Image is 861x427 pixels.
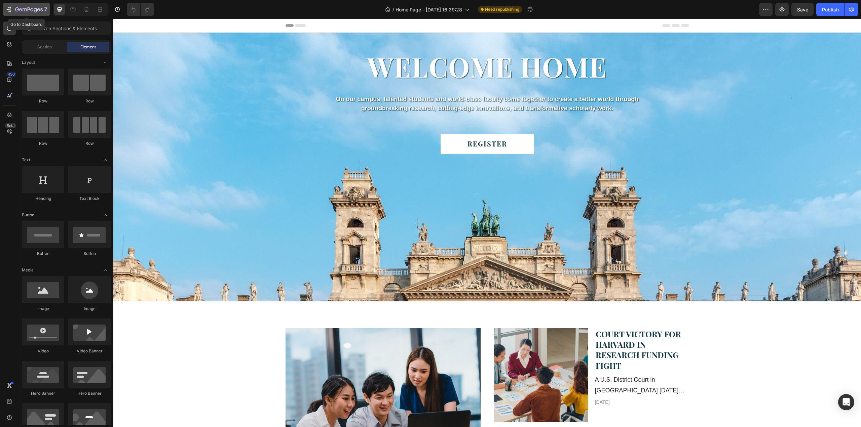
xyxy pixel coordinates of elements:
div: Image [22,306,64,312]
span: Button [22,212,34,218]
strong: On our campus, talented students and world-class faculty come together to create a better world t... [222,77,525,93]
p: A U.S. District Court in [GEOGRAPHIC_DATA] [DATE] struck down the federal government’s cancellati... [482,355,576,377]
span: Toggle open [100,57,111,68]
span: Media [22,267,34,273]
div: Row [68,140,111,146]
span: / [392,6,394,13]
button: Publish [816,3,845,16]
span: Toggle open [100,155,111,165]
div: Hero Banner [22,390,64,396]
div: Row [22,140,64,146]
iframe: Design area [113,19,861,427]
span: Layout [22,59,35,66]
div: Undo/Redo [127,3,154,16]
div: Image [68,306,111,312]
div: Hero Banner [68,390,111,396]
div: Open Intercom Messenger [838,394,854,410]
p: register [354,119,394,131]
button: Save [791,3,814,16]
div: Button [68,251,111,257]
p: 7 [44,5,47,13]
div: Video [22,348,64,354]
button: <p>register</p> [327,115,421,135]
a: Court victory for Harvard in research funding fight [482,309,576,353]
div: Heading [22,196,64,202]
div: Beta [5,123,16,128]
span: Text [22,157,30,163]
div: 450 [6,72,16,77]
span: Save [797,7,808,12]
input: Search Sections & Elements [22,22,111,35]
div: Video Banner [68,348,111,354]
span: Home Page - [DATE] 16:29:28 [396,6,462,13]
span: Element [80,44,96,50]
span: Need republishing [485,6,519,12]
span: Section [37,44,52,50]
div: Row [22,98,64,104]
span: Toggle open [100,265,111,275]
div: Text Block [68,196,111,202]
div: Button [22,251,64,257]
span: Toggle open [100,210,111,220]
h2: WELCOME HOME [219,27,529,69]
div: [DATE] [482,380,576,387]
div: Row [68,98,111,104]
div: Publish [822,6,839,13]
button: 7 [3,3,50,16]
